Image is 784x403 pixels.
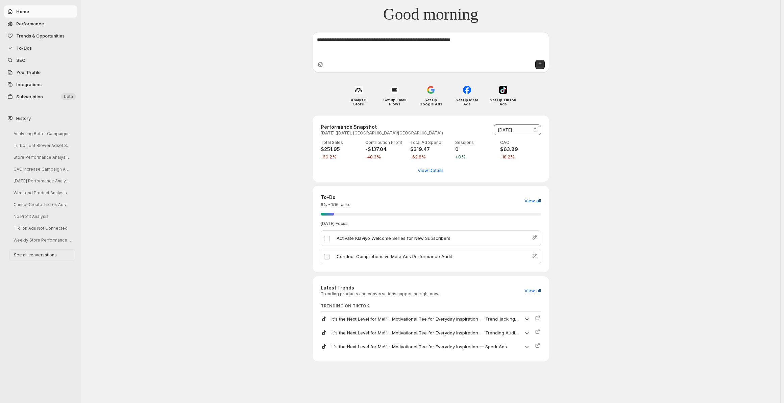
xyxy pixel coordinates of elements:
[391,86,399,94] img: Set up Email Flows icon
[418,167,444,174] span: View Details
[16,94,43,99] span: Subscription
[455,146,496,153] h4: 0
[321,343,534,350] div: It's the Next Level for Me!" - Motivational Tee for Everyday Inspiration — Spark Ads
[4,78,77,91] a: Integrations
[317,61,324,68] button: Upload image
[9,249,75,260] button: See all conversations
[321,303,541,309] p: TRENDING ON TIKTOK
[500,153,541,160] span: -18.2%
[4,91,77,103] button: Subscription
[16,82,42,87] span: Integrations
[410,153,451,160] span: -62.8%
[383,11,478,18] span: Good morning
[321,221,541,226] p: [DATE] Focus
[9,128,75,139] button: Analyzing Better Campaigns
[354,86,363,94] img: Analyze Store icon
[9,140,75,151] button: Turbo Leaf Blower Adset Sales
[520,285,545,296] button: View all
[345,98,372,106] h4: Analyze Store
[414,165,448,176] button: View detailed performance
[321,146,362,153] h4: $251.95
[427,86,435,94] img: Set Up Google Ads icon
[463,86,471,94] img: Set Up Meta Ads icon
[321,140,362,145] p: Total Sales
[9,176,75,186] button: [DATE] Performance Analysis
[16,57,25,63] span: SEO
[454,98,480,106] h4: Set Up Meta Ads
[500,146,541,153] h4: $63.89
[321,194,350,201] h3: To-Do
[524,197,541,204] span: View all
[4,66,77,78] a: Your Profile
[9,223,75,233] button: TikTok Ads Not Connected
[321,284,439,291] h3: Latest Trends
[337,253,452,260] span: Conduct Comprehensive Meta Ads Performance Audit
[16,115,31,122] span: History
[535,60,545,69] button: Send message
[64,94,73,99] span: beta
[332,329,519,336] span: It's the Next Level for Me!" - Motivational Tee for Everyday Inspiration — Trending Audio/Music Ads
[9,164,75,174] button: CAC Increase Campaign Analysis
[9,235,75,245] button: Weekly Store Performance Review
[16,70,41,75] span: Your Profile
[381,98,408,106] h4: Set up Email Flows
[417,98,444,106] h4: Set Up Google Ads
[520,195,545,206] button: View all
[365,153,406,160] span: -48.3%
[455,153,496,160] span: +0%
[4,5,77,18] button: Home
[337,235,450,242] span: Activate Klaviyo Welcome Series for New Subscribers
[4,30,77,42] button: Trends & Opportunities
[455,140,496,145] p: Sessions
[321,202,350,207] p: 6 % • 1 / 16 tasks
[16,33,65,39] span: Trends & Opportunities
[9,199,75,210] button: Cannot Create TikTok Ads
[410,146,451,153] h4: $319.47
[365,146,406,153] h4: -$137.04
[16,45,32,51] span: To-Dos
[365,140,406,145] p: Contribution Profit
[321,316,534,322] div: It's the Next Level for Me!" - Motivational Tee for Everyday Inspiration — Trend-jacking/Viral Tr...
[4,42,77,54] button: To-Dos
[332,316,519,322] span: It's the Next Level for Me!" - Motivational Tee for Everyday Inspiration — Trend-jacking/Viral Tr...
[9,211,75,222] button: No Profit Analysis
[9,152,75,162] button: Store Performance Analysis & Suggestions
[332,343,519,350] span: It's the Next Level for Me!" - Motivational Tee for Everyday Inspiration — Spark Ads
[321,291,439,297] p: Trending products and conversations happening right now.
[4,18,77,30] button: Performance
[499,86,507,94] img: Set Up TikTok Ads icon
[4,54,77,66] a: SEO
[321,130,443,136] p: [DATE] ([DATE], [GEOGRAPHIC_DATA]/[GEOGRAPHIC_DATA])
[321,329,534,336] div: It's the Next Level for Me!" - Motivational Tee for Everyday Inspiration — Trending Audio/Music Ads
[321,124,443,130] h3: Performance Snapshot
[490,98,516,106] h4: Set Up TikTok Ads
[500,140,541,145] p: CAC
[16,21,44,26] span: Performance
[16,9,29,14] span: Home
[9,187,75,198] button: Weekend Product Analysis
[410,140,451,145] p: Total Ad Spend
[321,153,362,160] span: -60.2%
[524,287,541,294] span: View all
